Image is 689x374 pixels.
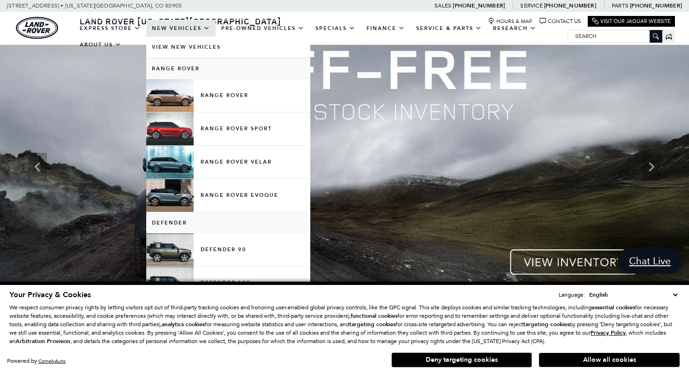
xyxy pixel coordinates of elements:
a: About Us [74,37,127,53]
a: New Vehicles [146,20,216,37]
a: Defender 90 [146,233,310,266]
a: Finance [361,20,411,37]
div: Next [642,153,661,181]
a: [PHONE_NUMBER] [630,2,682,9]
div: Powered by [7,358,66,364]
button: Allow all cookies [539,353,680,367]
span: Parts [612,2,629,9]
a: View New Vehicles [146,37,310,58]
p: We respect consumer privacy rights by letting visitors opt out of third-party tracking cookies an... [9,303,680,345]
a: Range Rover Velar [146,146,310,179]
a: Land Rover [US_STATE][GEOGRAPHIC_DATA] [74,15,287,27]
div: Language: [559,292,585,298]
span: Your Privacy & Cookies [9,290,91,300]
strong: essential cookies [592,304,635,311]
a: Research [487,20,542,37]
span: Chat Live [624,254,675,267]
a: [STREET_ADDRESS] • [US_STATE][GEOGRAPHIC_DATA], CO 80905 [7,2,182,9]
input: Search [568,30,662,42]
strong: targeting cookies [523,321,569,328]
span: Land Rover [US_STATE][GEOGRAPHIC_DATA] [80,15,281,27]
span: Sales [434,2,451,9]
strong: targeting cookies [349,321,396,328]
a: Pre-Owned Vehicles [216,20,310,37]
a: land-rover [16,17,58,39]
a: Hours & Map [488,18,532,25]
a: ComplyAuto [38,358,66,364]
a: Privacy Policy [591,329,626,336]
a: [PHONE_NUMBER] [544,2,596,9]
a: Range Rover [146,58,310,79]
a: Range Rover Evoque [146,179,310,212]
button: Deny targeting cookies [391,352,532,367]
a: Service & Parts [411,20,487,37]
div: Previous [28,153,47,181]
img: Land Rover [16,17,58,39]
a: Visit Our Jaguar Website [592,18,671,25]
a: Chat Live [618,248,682,274]
a: Specials [310,20,361,37]
nav: Main Navigation [74,20,568,53]
a: Contact Us [539,18,581,25]
select: Language Select [587,290,680,299]
a: [PHONE_NUMBER] [453,2,505,9]
span: Service [520,2,542,9]
strong: analytics cookies [162,321,205,328]
a: Range Rover [146,79,310,112]
strong: functional cookies [351,312,397,320]
u: Privacy Policy [591,329,626,337]
a: EXPRESS STORE [74,20,146,37]
a: Defender [146,212,310,233]
a: Defender 110 [146,267,310,299]
strong: Arbitration Provision [15,337,70,345]
a: Range Rover Sport [146,112,310,145]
